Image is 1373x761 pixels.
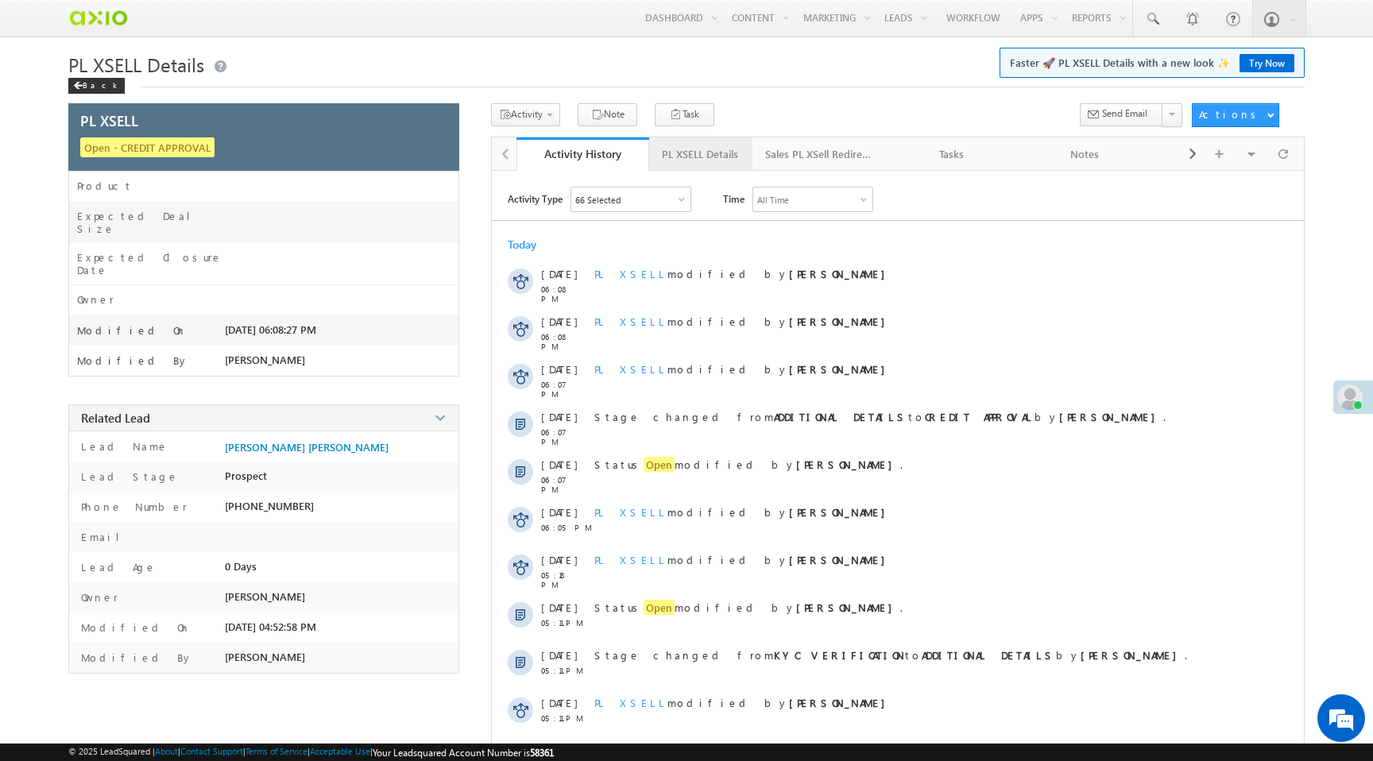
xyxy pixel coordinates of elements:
span: Status modified by . [594,600,903,615]
button: Actions [1192,103,1279,127]
span: © 2025 LeadSquared | | | | | [68,746,554,759]
span: [DATE] [541,696,577,709]
strong: [PERSON_NAME] [789,696,893,709]
button: Task [655,103,714,126]
span: [DATE] [541,458,577,471]
span: [DATE] [541,315,577,328]
span: 06:08 PM [541,332,589,351]
span: Open [644,600,675,615]
div: Actions [1199,107,1262,122]
span: Activity [511,108,543,120]
strong: [PERSON_NAME] [789,315,893,328]
strong: [PERSON_NAME] [789,505,893,519]
label: Owner [77,590,118,604]
button: Note [578,103,637,126]
span: 06:07 PM [541,380,589,399]
a: Activity History [516,137,650,171]
span: modified by [594,696,893,709]
span: PL XSELL [80,110,138,130]
span: [DATE] [541,553,577,566]
div: Today [508,237,559,252]
span: [DATE] 06:08:27 PM [225,323,316,336]
span: Open [644,457,675,472]
span: 06:07 PM [541,475,589,494]
button: Send Email [1080,103,1163,126]
div: All Time [757,195,789,205]
span: [PERSON_NAME] [225,651,305,663]
span: 05:18 PM [541,570,589,589]
div: 66 Selected [575,195,621,205]
span: PL XSELL [594,696,667,709]
a: Contact Support [180,746,243,756]
a: [PERSON_NAME] [PERSON_NAME] [225,441,389,454]
strong: ADDITIONAL DETAILS [922,648,1056,662]
a: Documents [1152,137,1286,171]
label: Modified By [77,354,189,367]
span: PL XSELL Details [68,52,204,77]
strong: [PERSON_NAME] [789,553,893,566]
span: 05:11 PM [541,713,589,723]
span: Status modified by . [594,457,903,472]
span: Stage changed from to by . [594,410,1166,423]
span: [PERSON_NAME] [225,590,305,603]
a: About [155,746,178,756]
span: modified by [594,315,893,328]
span: PL XSELL [594,267,667,280]
div: Activity History [528,146,638,161]
span: 05:11 PM [541,666,589,675]
a: PL XSELL Details [649,137,752,171]
strong: [PERSON_NAME] [789,267,893,280]
span: modified by [594,553,893,566]
span: Your Leadsquared Account Number is [373,747,554,759]
span: PL XSELL [594,315,667,328]
strong: [PERSON_NAME] [796,601,900,614]
span: [DATE] [541,267,577,280]
label: Lead Age [77,560,157,574]
span: Faster 🚀 PL XSELL Details with a new look ✨ [1010,55,1294,71]
label: Email [77,530,132,543]
strong: CREDIT APPROVAL [925,410,1035,423]
strong: [PERSON_NAME] [796,458,900,471]
div: Sales PL XSell Redirection [765,145,872,164]
a: Sales PL XSell Redirection [752,137,886,171]
li: Sales PL XSell Redirection [752,137,886,169]
label: Expected Deal Size [77,210,225,235]
div: Notes [1032,145,1139,164]
label: Modified By [77,651,193,664]
label: Product [77,180,133,192]
span: [DATE] [541,410,577,423]
span: [DATE] 04:52:58 PM [225,620,316,633]
span: [DATE] [541,362,577,376]
span: PL XSELL [594,505,667,519]
label: Modified On [77,324,187,337]
strong: ADDITIONAL DETAILS [774,410,908,423]
label: Modified On [77,620,191,634]
span: Prospect [225,469,267,482]
span: modified by [594,267,893,280]
span: Activity Type [508,187,563,211]
div: Documents [1165,145,1271,164]
span: [DATE] [541,648,577,662]
span: PL XSELL [594,362,667,376]
span: 06:05 PM [541,523,589,532]
span: 05:11 PM [541,618,589,628]
span: Related Lead [81,410,150,426]
span: 58361 [530,747,554,759]
strong: [PERSON_NAME] [1059,410,1163,423]
button: Activity [491,103,560,126]
strong: KYC VERIFICATION [774,648,905,662]
label: Owner [77,293,114,306]
a: Notes [1019,137,1153,171]
span: modified by [594,362,893,376]
label: Phone Number [77,500,188,513]
a: Try Now [1240,54,1294,72]
span: modified by [594,505,893,519]
span: Stage changed from to by . [594,648,1187,662]
a: Terms of Service [246,746,307,756]
span: Time [723,187,745,211]
label: Expected Closure Date [77,251,225,276]
span: 06:07 PM [541,427,589,446]
span: PL XSELL [594,553,667,566]
span: [PHONE_NUMBER] [225,500,314,512]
